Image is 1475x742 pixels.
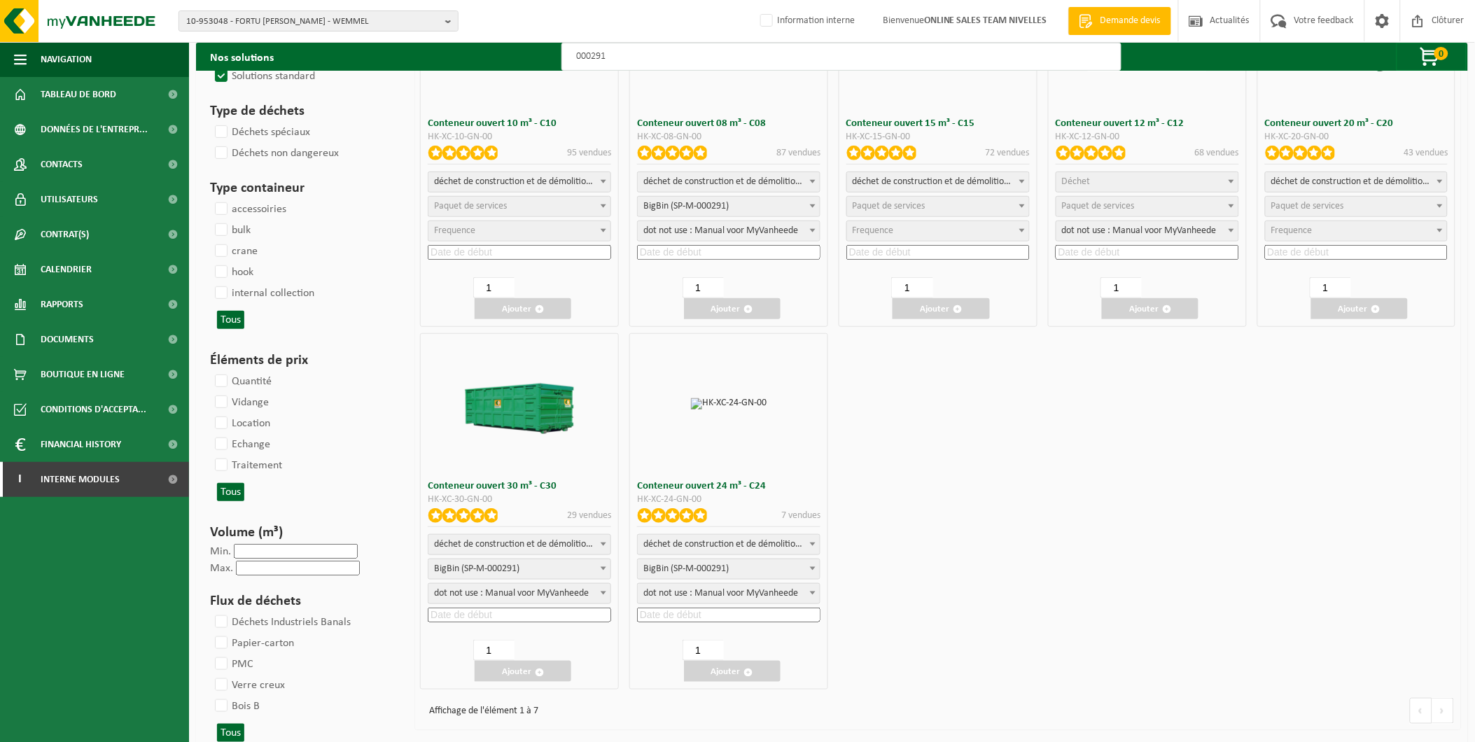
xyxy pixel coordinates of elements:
span: BigBin (SP-M-000291) [637,559,820,580]
span: BigBin (SP-M-000291) [638,559,820,579]
span: Contacts [41,147,83,182]
span: Déchet [1062,176,1091,187]
span: Frequence [434,225,475,236]
span: Utilisateurs [41,182,98,217]
button: Ajouter [1311,298,1408,319]
input: Date de début [637,608,820,622]
span: dot not use : Manual voor MyVanheede [638,221,820,241]
h3: Volume (m³) [210,522,394,543]
label: Papier-carton [212,633,294,654]
div: Affichage de l'élément 1 à 7 [422,699,538,723]
span: dot not use : Manual voor MyVanheede [638,584,820,603]
span: déchet de construction et de démolition mélangé (inerte et non inerte) [1265,171,1448,192]
button: Tous [217,483,244,501]
h3: Conteneur ouvert 10 m³ - C10 [428,118,611,129]
button: Tous [217,724,244,742]
span: Frequence [853,225,894,236]
div: HK-XC-30-GN-00 [428,495,611,505]
span: Interne modules [41,462,120,497]
span: dot not use : Manual voor MyVanheede [428,583,611,604]
label: hook [212,262,253,283]
a: Demande devis [1068,7,1171,35]
h3: Conteneur ouvert 30 m³ - C30 [428,481,611,491]
span: déchet de construction et de démolition mélangé (inerte et non inerte) [428,172,610,192]
label: bulk [212,220,251,241]
label: crane [212,241,258,262]
label: Verre creux [212,675,285,696]
div: HK-XC-15-GN-00 [846,132,1030,142]
span: dot not use : Manual voor MyVanheede [1056,220,1239,241]
span: Données de l'entrepr... [41,112,148,147]
input: Date de début [428,245,611,260]
h3: Conteneur ouvert 20 m³ - C20 [1265,118,1448,129]
button: Ajouter [684,661,781,682]
span: Calendrier [41,252,92,287]
label: internal collection [212,283,314,304]
h3: Type de déchets [210,101,394,122]
input: 1 [683,640,724,661]
input: Date de début [428,608,611,622]
span: BigBin (SP-M-000291) [637,196,820,217]
span: déchet de construction et de démolition mélangé (inerte et non inerte) [638,172,820,192]
span: Contrat(s) [41,217,89,252]
label: Max. [210,563,233,574]
span: dot not use : Manual voor MyVanheede [637,583,820,604]
span: déchet de construction et de démolition mélangé (inerte et non inerte) [428,535,610,554]
span: dot not use : Manual voor MyVanheede [1056,221,1238,241]
label: Déchets spéciaux [212,122,310,143]
button: 10-953048 - FORTU [PERSON_NAME] - WEMMEL [179,10,459,31]
button: 0 [1397,43,1467,71]
span: BigBin (SP-M-000291) [428,559,611,580]
span: Paquet de services [853,201,925,211]
input: 1 [473,277,515,298]
h3: Éléments de prix [210,350,394,371]
span: BigBin (SP-M-000291) [428,559,610,579]
p: 72 vendues [986,146,1030,160]
label: Déchets non dangereux [212,143,339,164]
label: Location [212,413,270,434]
img: HK-XC-30-GN-00 [460,374,579,434]
button: Ajouter [475,298,571,319]
h3: Conteneur ouvert 24 m³ - C24 [637,481,820,491]
label: Min. [210,546,231,557]
p: 29 vendues [567,508,611,523]
label: accessoiries [212,199,286,220]
span: Documents [41,322,94,357]
label: Déchets Industriels Banals [212,612,351,633]
label: Solutions standard [212,66,315,87]
span: dot not use : Manual voor MyVanheede [428,584,610,603]
span: Paquet de services [1062,201,1135,211]
p: 95 vendues [567,146,611,160]
span: déchet de construction et de démolition mélangé (inerte et non inerte) [638,535,820,554]
span: déchet de construction et de démolition mélangé (inerte et non inerte) [637,171,820,192]
span: 10-953048 - FORTU [PERSON_NAME] - WEMMEL [186,11,440,32]
h2: Nos solutions [196,43,288,71]
span: Demande devis [1097,14,1164,28]
span: Frequence [1271,225,1313,236]
input: Date de début [846,245,1030,260]
span: Tableau de bord [41,77,116,112]
h3: Conteneur ouvert 08 m³ - C08 [637,118,820,129]
span: Boutique en ligne [41,357,125,392]
button: Ajouter [684,298,781,319]
span: dot not use : Manual voor MyVanheede [637,220,820,241]
span: déchet de construction et de démolition mélangé (inerte et non inerte) [1266,172,1448,192]
div: HK-XC-08-GN-00 [637,132,820,142]
h3: Conteneur ouvert 15 m³ - C15 [846,118,1030,129]
span: I [14,462,27,497]
span: Paquet de services [434,201,507,211]
button: Ajouter [1102,298,1198,319]
label: Bois B [212,696,260,717]
label: Quantité [212,371,272,392]
label: Vidange [212,392,269,413]
button: Ajouter [893,298,989,319]
input: Date de début [637,245,820,260]
h3: Type containeur [210,178,394,199]
span: Conditions d'accepta... [41,392,146,427]
div: HK-XC-24-GN-00 [637,495,820,505]
p: 43 vendues [1404,146,1448,160]
h3: Flux de déchets [210,591,394,612]
span: déchet de construction et de démolition mélangé (inerte et non inerte) [428,534,611,555]
input: Date de début [1056,245,1239,260]
label: Traitement [212,455,282,476]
